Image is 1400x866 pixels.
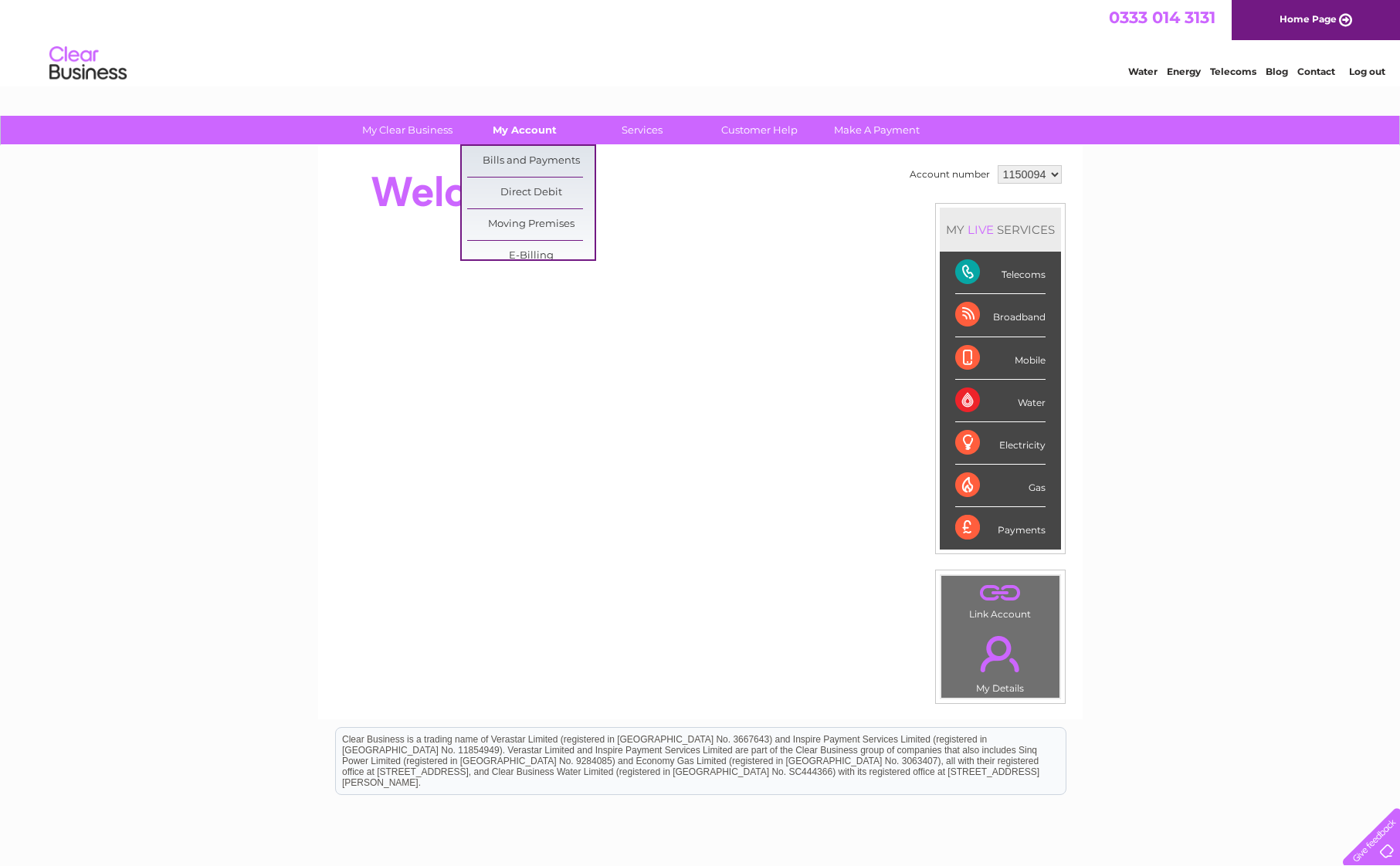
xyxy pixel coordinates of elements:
[941,575,1060,624] td: Link Account
[696,116,823,144] a: Customer Help
[955,507,1046,549] div: Payments
[1266,66,1288,77] a: Blog
[467,146,595,177] a: Bills and Payments
[955,422,1046,465] div: Electricity
[467,178,595,208] a: Direct Debit
[955,380,1046,422] div: Water
[955,294,1046,337] div: Broadband
[964,222,997,237] div: LIVE
[940,208,1061,252] div: MY SERVICES
[1210,66,1256,77] a: Telecoms
[1349,66,1385,77] a: Log out
[578,116,706,144] a: Services
[1109,8,1215,27] a: 0333 014 3131
[955,465,1046,507] div: Gas
[344,116,471,144] a: My Clear Business
[49,40,127,87] img: logo.png
[336,8,1066,75] div: Clear Business is a trading name of Verastar Limited (registered in [GEOGRAPHIC_DATA] No. 3667643...
[1297,66,1335,77] a: Contact
[955,337,1046,380] div: Mobile
[467,209,595,240] a: Moving Premises
[1167,66,1201,77] a: Energy
[906,161,994,188] td: Account number
[955,252,1046,294] div: Telecoms
[813,116,941,144] a: Make A Payment
[467,241,595,272] a: E-Billing
[945,580,1056,607] a: .
[461,116,588,144] a: My Account
[941,623,1060,699] td: My Details
[945,627,1056,681] a: .
[1128,66,1158,77] a: Water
